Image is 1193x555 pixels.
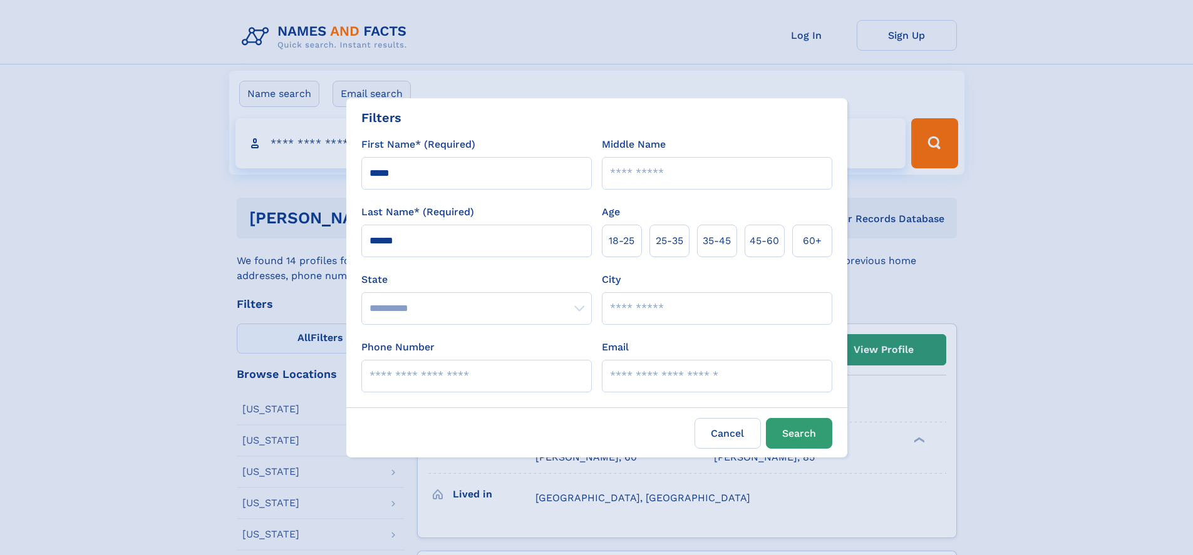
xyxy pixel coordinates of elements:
[361,340,435,355] label: Phone Number
[602,340,629,355] label: Email
[361,108,401,127] div: Filters
[766,418,832,449] button: Search
[602,205,620,220] label: Age
[602,272,621,287] label: City
[602,137,666,152] label: Middle Name
[750,233,779,248] span: 45‑60
[703,233,731,248] span: 35‑45
[361,137,475,152] label: First Name* (Required)
[656,233,683,248] span: 25‑35
[803,233,822,248] span: 60+
[695,418,761,449] label: Cancel
[361,272,592,287] label: State
[361,205,474,220] label: Last Name* (Required)
[609,233,634,248] span: 18‑25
